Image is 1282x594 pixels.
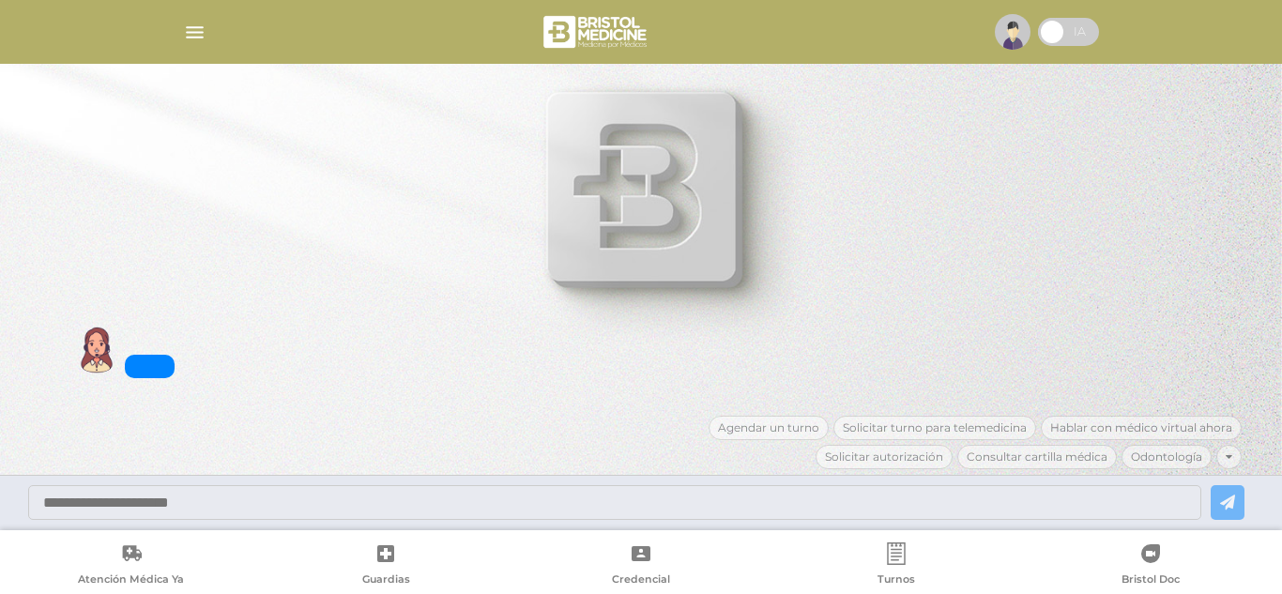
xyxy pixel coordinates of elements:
img: bristol-medicine-blanco.png [541,9,652,54]
span: Atención Médica Ya [78,572,184,589]
span: Bristol Doc [1122,572,1180,589]
a: Bristol Doc [1023,542,1278,590]
img: Cober_menu-lines-white.svg [183,21,206,44]
a: Credencial [513,542,769,590]
img: profile-placeholder.svg [995,14,1030,50]
img: Cober IA [73,327,120,373]
a: Atención Médica Ya [4,542,259,590]
span: Credencial [612,572,670,589]
a: Turnos [769,542,1024,590]
span: Guardias [362,572,410,589]
span: Turnos [878,572,915,589]
a: Guardias [259,542,514,590]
